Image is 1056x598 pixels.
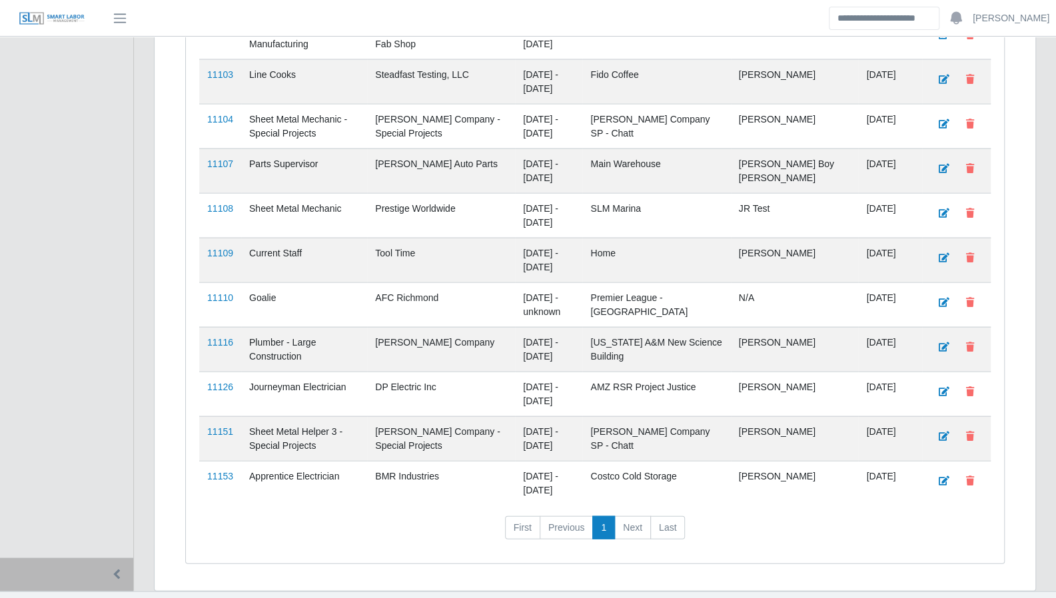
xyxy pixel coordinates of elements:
[367,372,515,416] td: DP Electric Inc
[207,471,233,481] a: 11153
[207,292,233,303] a: 11110
[731,416,859,461] td: [PERSON_NAME]
[582,59,730,104] td: Fido Coffee
[829,7,939,30] input: Search
[207,248,233,258] a: 11109
[582,15,730,59] td: Fab Shop Un-applied
[367,15,515,59] td: [PERSON_NAME] Company- Fab Shop
[241,149,367,193] td: Parts Supervisor
[731,372,859,416] td: [PERSON_NAME]
[515,416,582,461] td: [DATE] - [DATE]
[367,238,515,282] td: Tool Time
[241,282,367,327] td: Goalie
[207,382,233,392] a: 11126
[731,59,859,104] td: [PERSON_NAME]
[973,11,1049,25] a: [PERSON_NAME]
[367,149,515,193] td: [PERSON_NAME] Auto Parts
[241,15,367,59] td: Sheet Metal Helper - Manufacturing
[858,59,922,104] td: [DATE]
[515,193,582,238] td: [DATE] - [DATE]
[515,59,582,104] td: [DATE] - [DATE]
[731,15,859,59] td: [PERSON_NAME]
[515,104,582,149] td: [DATE] - [DATE]
[858,416,922,461] td: [DATE]
[367,461,515,505] td: BMR Industries
[731,238,859,282] td: [PERSON_NAME]
[731,193,859,238] td: JR Test
[731,461,859,505] td: [PERSON_NAME]
[515,372,582,416] td: [DATE] - [DATE]
[207,158,233,169] a: 11107
[731,282,859,327] td: N/A
[241,372,367,416] td: Journeyman Electrician
[858,461,922,505] td: [DATE]
[731,327,859,372] td: [PERSON_NAME]
[207,426,233,437] a: 11151
[515,15,582,59] td: [DATE] - [DATE]
[241,104,367,149] td: Sheet Metal Mechanic - Special Projects
[515,238,582,282] td: [DATE] - [DATE]
[582,149,730,193] td: Main Warehouse
[858,282,922,327] td: [DATE]
[858,193,922,238] td: [DATE]
[19,11,85,26] img: SLM Logo
[515,461,582,505] td: [DATE] - [DATE]
[367,59,515,104] td: Steadfast Testing, LLC
[241,238,367,282] td: Current Staff
[592,516,615,540] a: 1
[241,416,367,461] td: Sheet Metal Helper 3 - Special Projects
[515,327,582,372] td: [DATE] - [DATE]
[731,149,859,193] td: [PERSON_NAME] Boy [PERSON_NAME]
[207,203,233,214] a: 11108
[582,327,730,372] td: [US_STATE] A&M New Science Building
[582,238,730,282] td: Home
[207,69,233,80] a: 11103
[582,104,730,149] td: [PERSON_NAME] Company SP - Chatt
[199,516,991,551] nav: pagination
[367,327,515,372] td: [PERSON_NAME] Company
[241,461,367,505] td: Apprentice Electrician
[367,104,515,149] td: [PERSON_NAME] Company - Special Projects
[858,104,922,149] td: [DATE]
[515,149,582,193] td: [DATE] - [DATE]
[582,372,730,416] td: AMZ RSR Project Justice
[582,416,730,461] td: [PERSON_NAME] Company SP - Chatt
[858,327,922,372] td: [DATE]
[367,282,515,327] td: AFC Richmond
[367,416,515,461] td: [PERSON_NAME] Company - Special Projects
[241,327,367,372] td: Plumber - Large Construction
[582,461,730,505] td: Costco Cold Storage
[367,193,515,238] td: Prestige Worldwide
[858,372,922,416] td: [DATE]
[207,337,233,348] a: 11116
[515,282,582,327] td: [DATE] - unknown
[858,15,922,59] td: [DATE]
[858,149,922,193] td: [DATE]
[582,193,730,238] td: SLM Marina
[858,238,922,282] td: [DATE]
[582,282,730,327] td: Premier League - [GEOGRAPHIC_DATA]
[241,193,367,238] td: Sheet Metal Mechanic
[241,59,367,104] td: Line Cooks
[731,104,859,149] td: [PERSON_NAME]
[207,114,233,125] a: 11104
